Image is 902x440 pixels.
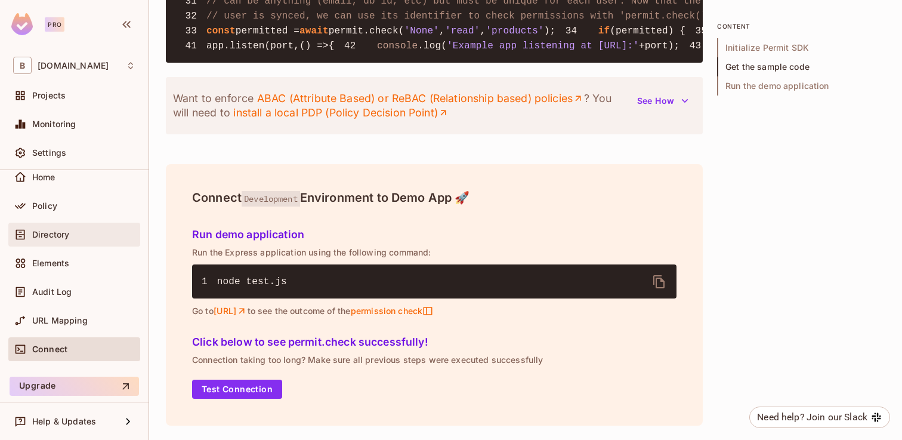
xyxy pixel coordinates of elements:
span: node test.js [217,276,287,287]
a: install a local PDP (Policy Decision Point) [233,106,449,120]
p: Go to to see the outcome of the [192,306,676,316]
span: app.listen(port, [206,41,299,51]
span: 32 [175,9,206,23]
span: () => [299,41,329,51]
span: Workspace: buckstop.com [38,61,109,70]
span: permit.check( [329,26,404,36]
button: delete [645,267,674,296]
span: ); [544,26,556,36]
span: if [598,26,610,36]
span: Projects [32,91,66,100]
div: Need help? Join our Slack [757,410,867,424]
span: Home [32,173,55,182]
img: SReyMgAAAABJRU5ErkJggg== [11,13,33,35]
h5: Click below to see permit.check successfully! [192,336,676,348]
button: See How [630,91,696,110]
span: Monitoring [32,119,76,129]
span: Help & Updates [32,417,96,426]
span: .log( [418,41,447,51]
span: +port); [639,41,679,51]
span: Directory [32,230,69,239]
h5: Run demo application [192,229,676,241]
span: Policy [32,201,57,211]
span: 'products' [486,26,544,36]
span: 'read' [445,26,480,36]
span: , [439,26,445,36]
span: 'None' [404,26,440,36]
span: Elements [32,259,69,268]
span: permission check [350,306,433,316]
span: Get the sample code [717,57,885,76]
span: Settings [32,148,66,158]
span: , [480,26,486,36]
p: Connection taking too long? Make sure all previous steps were executed successfully [192,355,676,365]
a: [URL] [214,306,248,316]
span: Connect [32,344,67,354]
span: Development [242,191,300,207]
span: 'Example app listening at [URL]:' [447,41,639,51]
span: 1 [202,275,217,289]
button: Test Connection [192,380,282,399]
p: Run the Express application using the following command: [192,248,676,257]
span: await [299,26,329,36]
span: console [377,41,418,51]
span: 33 [175,24,206,38]
h4: Connect Environment to Demo App 🚀 [192,190,676,205]
span: Initialize Permit SDK [717,38,885,57]
span: 42 [335,39,366,53]
p: Want to enforce ? You will need to [173,91,630,120]
span: 43 [679,39,711,53]
span: (permitted) { [610,26,685,36]
a: ABAC (Attribute Based) or ReBAC (Relationship based) policies [257,91,583,106]
span: Audit Log [32,287,72,297]
span: { [329,41,335,51]
span: URL Mapping [32,316,88,325]
span: B [13,57,32,74]
button: Upgrade [10,377,139,396]
span: permitted = [236,26,299,36]
span: 35 [685,24,716,38]
span: const [206,26,236,36]
span: 34 [555,24,586,38]
div: Pro [45,17,64,32]
span: // user is synced, we can use its identifier to check permissions with 'permit.check()'. [206,11,718,21]
span: Run the demo application [717,76,885,96]
span: 41 [175,39,206,53]
p: content [717,21,885,31]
